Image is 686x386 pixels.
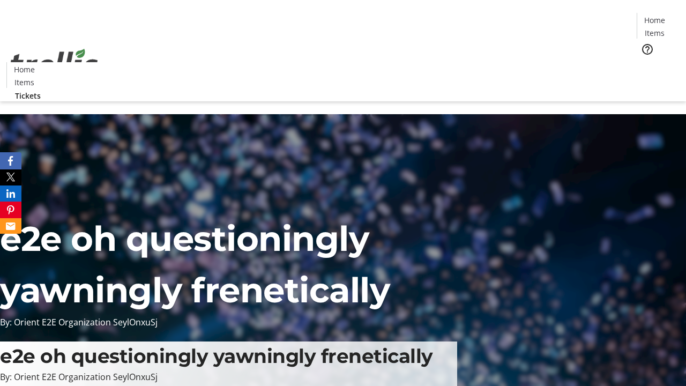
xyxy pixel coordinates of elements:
[14,64,35,75] span: Home
[644,14,665,26] span: Home
[15,90,41,101] span: Tickets
[637,39,658,60] button: Help
[6,37,102,91] img: Orient E2E Organization SeylOnxuSj's Logo
[7,77,41,88] a: Items
[645,27,665,39] span: Items
[6,90,49,101] a: Tickets
[645,62,671,73] span: Tickets
[7,64,41,75] a: Home
[14,77,34,88] span: Items
[637,62,680,73] a: Tickets
[637,27,672,39] a: Items
[637,14,672,26] a: Home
